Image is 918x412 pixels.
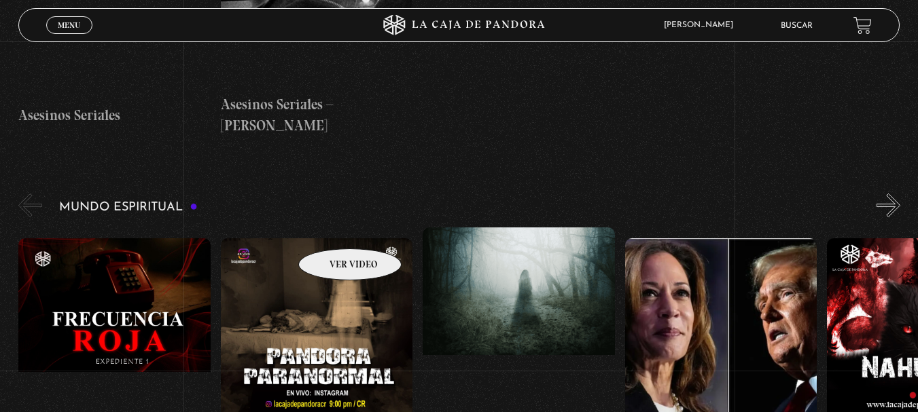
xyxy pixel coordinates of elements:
[853,16,872,35] a: View your shopping cart
[657,21,747,29] span: [PERSON_NAME]
[221,94,413,136] h4: Asesinos Seriales – [PERSON_NAME]
[58,21,80,29] span: Menu
[877,193,900,217] button: Next
[59,201,198,214] h3: Mundo Espiritual
[53,33,85,42] span: Cerrar
[18,193,42,217] button: Previous
[781,22,813,30] a: Buscar
[18,105,211,126] h4: Asesinos Seriales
